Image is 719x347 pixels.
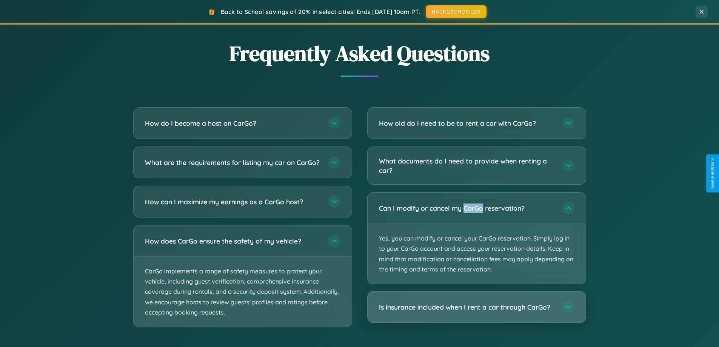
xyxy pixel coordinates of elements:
[145,119,321,128] h3: How do I become a host on CarGo?
[710,158,715,189] div: Give Feedback
[379,204,555,213] h3: Can I modify or cancel my CarGo reservation?
[426,5,487,18] button: BACK2SCHOOL20
[379,156,555,175] h3: What documents do I need to provide when renting a car?
[145,158,321,167] h3: What are the requirements for listing my car on CarGo?
[134,257,352,327] p: CarGo implements a range of safety measures to protect your vehicle, including guest verification...
[145,197,321,207] h3: How can I maximize my earnings as a CarGo host?
[221,8,420,15] span: Back to School savings of 20% in select cities! Ends [DATE] 10am PT.
[379,302,555,312] h3: Is insurance included when I rent a car through CarGo?
[368,224,586,284] p: Yes, you can modify or cancel your CarGo reservation. Simply log in to your CarGo account and acc...
[133,39,586,68] h2: Frequently Asked Questions
[379,119,555,128] h3: How old do I need to be to rent a car with CarGo?
[145,236,321,246] h3: How does CarGo ensure the safety of my vehicle?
